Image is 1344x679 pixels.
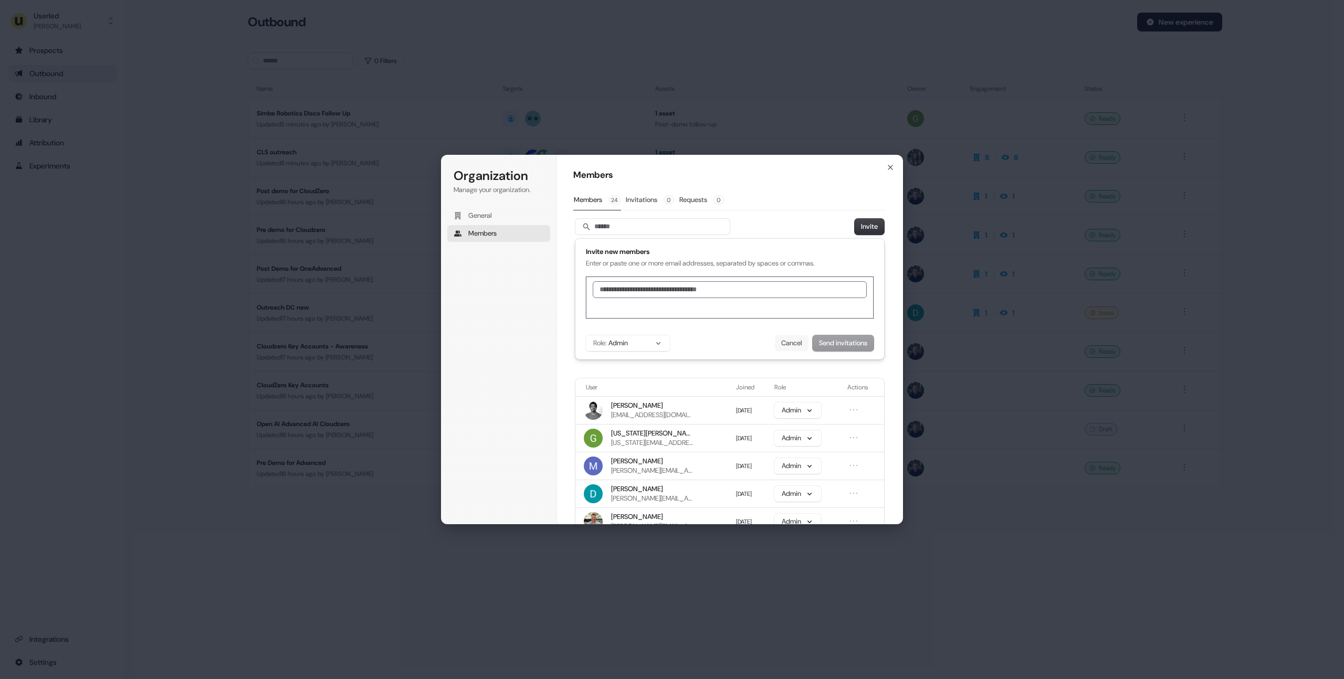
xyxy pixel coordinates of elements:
span: [DATE] [736,490,752,497]
input: Search [575,219,730,235]
span: [US_STATE][EMAIL_ADDRESS][DOMAIN_NAME] [611,438,694,448]
span: Members [468,229,497,238]
button: Open menu [847,431,860,444]
button: Open menu [847,404,860,416]
button: Open menu [847,515,860,527]
button: Members [573,190,621,210]
img: David Cruickshank [584,484,603,503]
span: General [468,211,492,220]
h1: Organization [454,167,544,184]
span: [PERSON_NAME][EMAIL_ADDRESS][DOMAIN_NAME] [611,494,694,503]
th: Actions [843,378,884,396]
button: Open menu [847,459,860,472]
p: Enter or paste one or more email addresses, separated by spaces or commas. [586,259,874,268]
img: Maz Hussien [584,401,603,420]
span: [PERSON_NAME][EMAIL_ADDRESS][DOMAIN_NAME] [611,466,694,475]
span: [PERSON_NAME] [611,484,663,494]
th: Joined [732,378,770,396]
button: Members [447,225,550,242]
span: [PERSON_NAME][EMAIL_ADDRESS][DOMAIN_NAME] [611,522,694,531]
img: Marcus Cousins [584,457,603,475]
button: Invite [855,219,884,235]
img: Georgia Cohen [584,429,603,448]
img: Oliver Grogan [584,512,603,531]
button: Role:Admin [586,335,670,351]
span: 0 [664,196,674,204]
span: [DATE] [736,407,752,414]
th: Role [770,378,843,396]
span: [DATE] [736,518,752,525]
span: 24 [608,196,621,204]
button: Admin [774,402,821,418]
button: Requests [679,190,724,210]
span: [DATE] [736,434,752,442]
h1: Members [573,169,886,182]
span: [PERSON_NAME] [611,401,663,410]
button: Admin [774,486,821,502]
button: Open menu [847,487,860,500]
button: Admin [774,430,821,446]
button: General [447,207,550,224]
span: 0 [713,196,724,204]
span: [PERSON_NAME] [611,512,663,522]
span: [US_STATE][PERSON_NAME] [611,429,694,438]
button: Cancel [775,335,808,351]
th: User [575,378,732,396]
span: [PERSON_NAME] [611,457,663,466]
span: [DATE] [736,462,752,470]
h1: Invite new members [586,247,874,257]
p: Manage your organization. [454,185,544,195]
button: Admin [774,514,821,529]
button: Invitations [625,190,675,210]
span: [EMAIL_ADDRESS][DOMAIN_NAME] [611,410,694,420]
button: Admin [774,458,821,474]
